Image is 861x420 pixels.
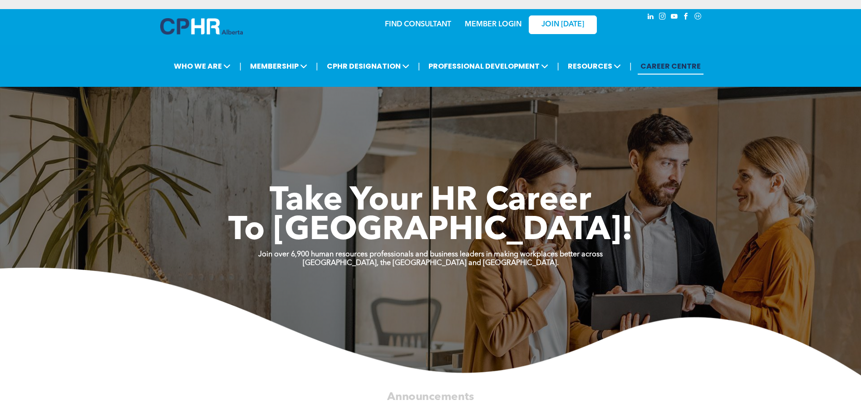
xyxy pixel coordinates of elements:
a: Social network [693,11,703,24]
strong: Join over 6,900 human resources professionals and business leaders in making workplaces better ac... [258,251,603,258]
a: linkedin [646,11,656,24]
a: FIND CONSULTANT [385,21,451,28]
a: JOIN [DATE] [529,15,597,34]
span: PROFESSIONAL DEVELOPMENT [426,58,551,75]
li: | [630,57,632,75]
span: To [GEOGRAPHIC_DATA]! [228,215,633,247]
span: MEMBERSHIP [247,58,310,75]
li: | [557,57,559,75]
li: | [316,57,318,75]
span: Announcements [387,391,474,402]
strong: [GEOGRAPHIC_DATA], the [GEOGRAPHIC_DATA] and [GEOGRAPHIC_DATA]. [303,260,559,267]
li: | [239,57,241,75]
a: youtube [669,11,679,24]
span: JOIN [DATE] [541,20,584,29]
li: | [418,57,420,75]
a: CAREER CENTRE [638,58,704,75]
span: WHO WE ARE [171,58,233,75]
a: instagram [658,11,668,24]
span: Take Your HR Career [270,185,591,218]
span: RESOURCES [565,58,624,75]
a: facebook [681,11,691,24]
a: MEMBER LOGIN [465,21,522,28]
span: CPHR DESIGNATION [324,58,412,75]
img: A blue and white logo for cp alberta [160,18,243,35]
